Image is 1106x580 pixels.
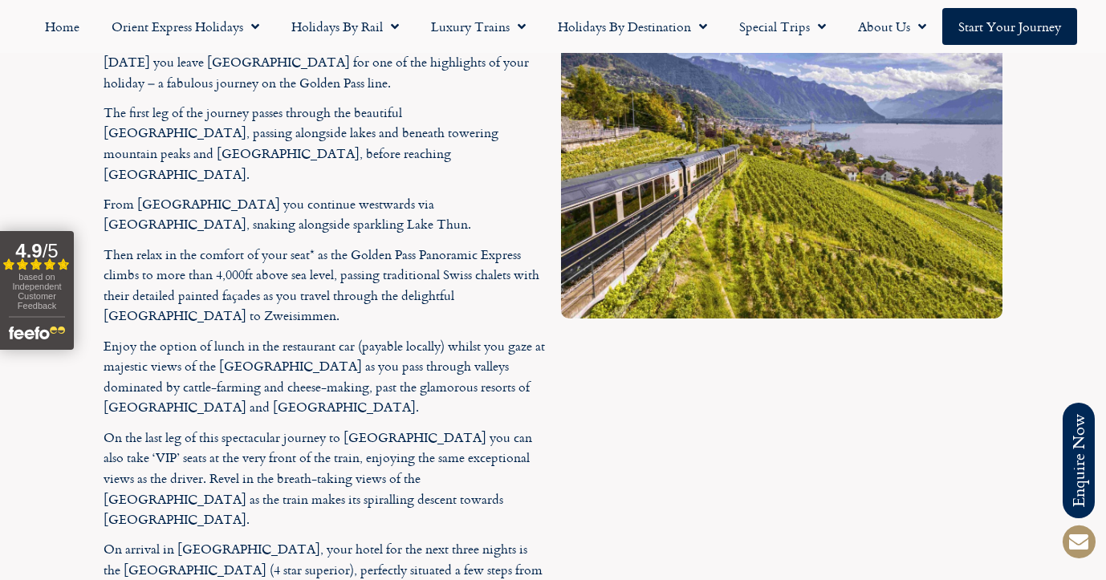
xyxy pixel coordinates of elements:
a: Luxury Trains [415,8,542,45]
nav: Menu [8,8,1098,45]
p: On the last leg of this spectacular journey to [GEOGRAPHIC_DATA] you can also take ‘VIP’ seats at... [104,428,545,530]
a: Holidays by Rail [275,8,415,45]
p: Then relax in the comfort of your seat* as the Golden Pass Panoramic Express climbs to more than ... [104,245,545,327]
a: Holidays by Destination [542,8,723,45]
p: Enjoy the option of lunch in the restaurant car (payable locally) whilst you gaze at majestic vie... [104,336,545,418]
a: Special Trips [723,8,842,45]
p: [DATE] you leave [GEOGRAPHIC_DATA] for one of the highlights of your holiday – a fabulous journey... [104,52,545,93]
a: About Us [842,8,942,45]
p: From [GEOGRAPHIC_DATA] you continue westwards via [GEOGRAPHIC_DATA], snaking alongside sparkling ... [104,194,545,235]
p: The first leg of the journey passes through the beautiful [GEOGRAPHIC_DATA], passing alongside la... [104,103,545,185]
a: Orient Express Holidays [96,8,275,45]
a: Home [29,8,96,45]
a: Start your Journey [942,8,1077,45]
